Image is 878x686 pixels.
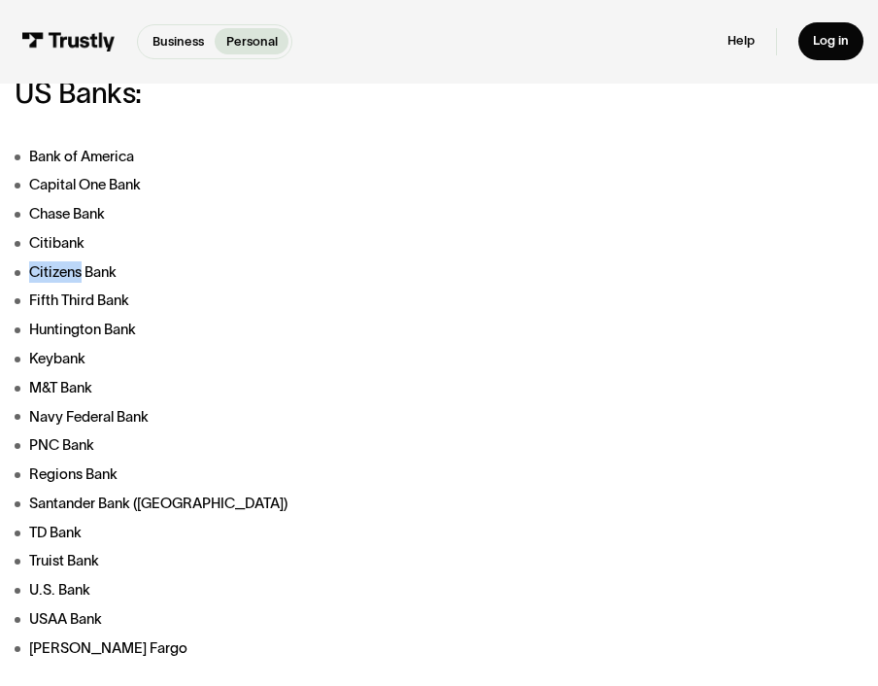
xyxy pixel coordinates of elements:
[15,406,557,428] li: Navy Federal Bank
[727,33,755,50] a: Help
[15,174,557,195] li: Capital One Bank
[15,348,557,369] li: Keybank
[15,493,557,514] li: Santander Bank ([GEOGRAPHIC_DATA])
[15,203,557,224] li: Chase Bank
[798,22,863,60] a: Log in
[15,232,557,254] li: Citibank
[15,637,557,659] li: [PERSON_NAME] Fargo
[15,319,557,340] li: Huntington Bank
[15,463,557,485] li: Regions Bank
[142,28,215,54] a: Business
[15,377,557,398] li: M&T Bank
[15,290,557,311] li: Fifth Third Bank
[15,579,557,600] li: U.S. Bank
[15,146,557,167] li: Bank of America
[15,522,557,543] li: TD Bank
[15,261,557,283] li: Citizens Bank
[813,33,849,50] div: Log in
[21,32,116,51] img: Trustly Logo
[15,608,557,630] li: USAA Bank
[226,32,278,51] p: Personal
[15,434,557,456] li: PNC Bank
[15,550,557,571] li: Truist Bank
[15,78,557,110] h3: US Banks:
[215,28,287,54] a: Personal
[152,32,204,51] p: Business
